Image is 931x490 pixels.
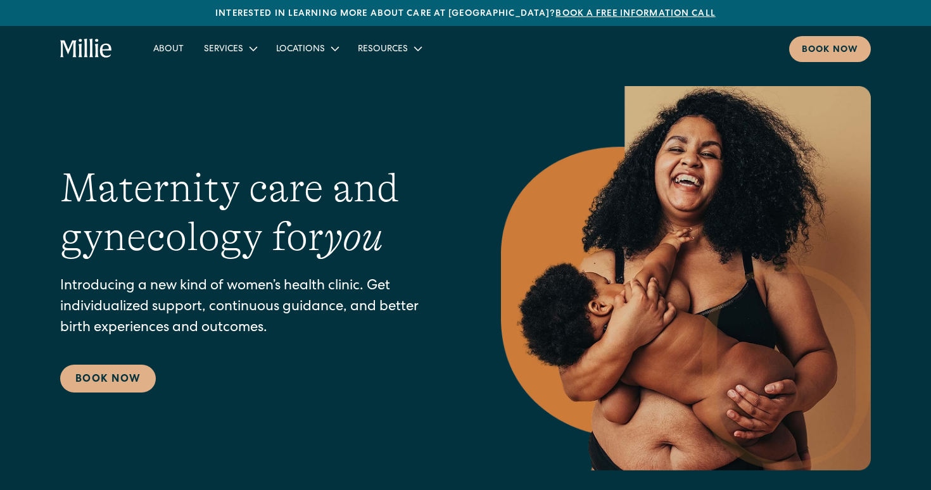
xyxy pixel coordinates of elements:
div: Resources [348,38,431,59]
div: Locations [276,43,325,56]
img: Smiling mother with her baby in arms, celebrating body positivity and the nurturing bond of postp... [501,86,871,470]
a: Book now [789,36,871,62]
div: Resources [358,43,408,56]
div: Services [194,38,266,59]
a: About [143,38,194,59]
div: Services [204,43,243,56]
div: Locations [266,38,348,59]
p: Introducing a new kind of women’s health clinic. Get individualized support, continuous guidance,... [60,277,450,339]
div: Book now [802,44,858,57]
a: Book Now [60,365,156,393]
h1: Maternity care and gynecology for [60,164,450,261]
a: Book a free information call [555,9,715,18]
a: home [60,39,113,59]
em: you [324,214,383,260]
